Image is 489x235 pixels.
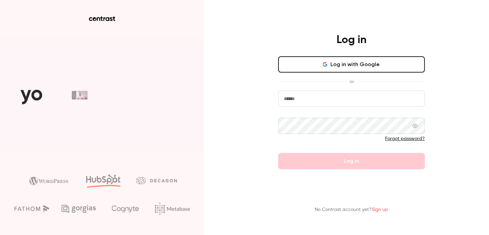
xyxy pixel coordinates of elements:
[372,207,388,212] a: Sign up
[136,177,177,184] img: decagon
[346,78,357,85] span: or
[337,33,366,47] h4: Log in
[278,56,425,73] button: Log in with Google
[385,136,425,141] a: Forgot password?
[315,206,388,213] p: No Contrast account yet?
